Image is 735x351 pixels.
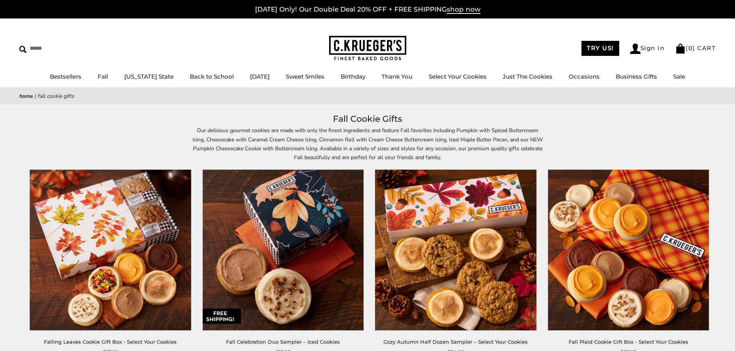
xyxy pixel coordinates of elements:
[6,322,80,345] iframe: Sign Up via Text for Offers
[124,73,174,80] a: [US_STATE] State
[226,339,340,345] a: Fall Celebration Duo Sampler – Iced Cookies
[630,44,665,54] a: Sign In
[375,170,536,330] img: Cozy Autumn Half Dozen Sampler – Select Your Cookies
[548,170,709,330] img: Fall Plaid Cookie Gift Box - Select Your Cookies
[30,170,191,330] img: Falling Leaves Cookie Gift Box - Select Your Cookies
[581,41,619,56] a: TRY US!
[675,44,686,54] img: Bag
[38,92,74,100] span: Fall Cookie Gifts
[382,73,412,80] a: Thank You
[255,5,480,14] a: [DATE] Only! Our Double Deal 20% OFF + FREE SHIPPINGshop now
[19,46,27,53] img: Search
[569,339,688,345] a: Fall Plaid Cookie Gift Box - Select Your Cookies
[286,73,324,80] a: Sweet Smiles
[429,73,487,80] a: Select Your Cookies
[329,36,406,61] img: C.KRUEGER'S
[503,73,553,80] a: Just The Cookies
[193,127,543,161] span: Our delicious gourmet cookies are made with only the finest ingredients and feature Fall favorite...
[341,73,365,80] a: Birthday
[190,73,234,80] a: Back to School
[616,73,657,80] a: Business Gifts
[250,73,270,80] a: [DATE]
[19,92,716,101] nav: breadcrumbs
[630,44,640,54] img: Account
[203,170,363,330] img: Fall Celebration Duo Sampler – Iced Cookies
[675,44,716,52] a: (0) CART
[19,42,111,54] input: Search
[50,73,81,80] a: Bestsellers
[688,44,693,52] span: 0
[569,73,600,80] a: Occasions
[35,92,36,100] span: |
[673,73,685,80] a: Sale
[19,92,33,100] a: Home
[31,112,704,126] h1: Fall Cookie Gifts
[447,5,480,14] span: shop now
[44,339,177,345] a: Falling Leaves Cookie Gift Box - Select Your Cookies
[384,339,528,345] a: Cozy Autumn Half Dozen Sampler – Select Your Cookies
[98,73,108,80] a: Fall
